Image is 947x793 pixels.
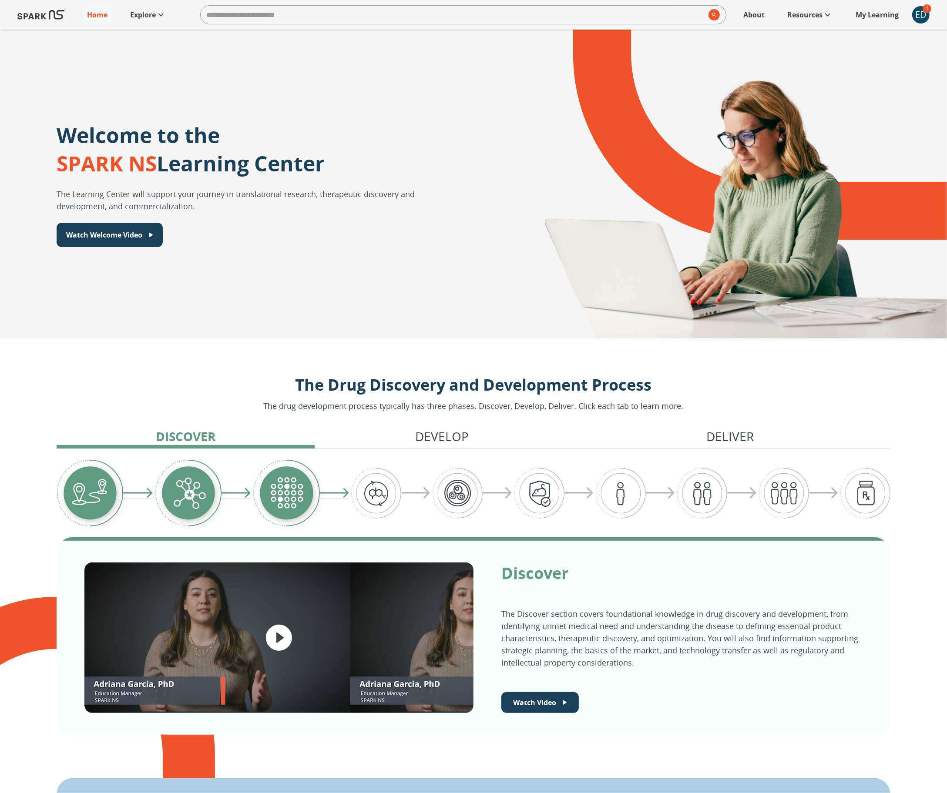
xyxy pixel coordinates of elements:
[57,121,325,177] p: Welcome to the Learning Center
[727,487,756,499] img: arrow-right
[912,6,930,23] button: account of current user
[501,562,863,584] p: Discover
[123,488,152,499] img: arrow-right
[67,230,143,240] p: Watch Welcome Video
[260,619,298,657] button: play video
[222,488,251,499] img: arrow-right
[415,427,469,445] p: Develop
[705,6,720,24] button: search
[809,487,838,499] img: arrow-right
[264,373,684,397] p: The Drug Discovery and Development Process
[501,608,863,669] p: The Discover section covers foundational knowledge in drug discovery and development, from identi...
[739,5,769,24] a: About
[483,487,512,499] img: arrow-right
[501,692,579,713] button: Watch Welcome Video
[923,4,931,13] span: 1
[57,223,163,247] button: Watch Welcome Video
[851,5,903,24] a: My Learning
[57,149,157,177] span: SPARK NS
[502,30,947,338] div: A montage of drug development icons and a SPARK NS logo design element
[912,6,930,23] div: ED
[126,5,171,24] a: Explore
[783,5,837,24] a: Resources
[787,10,823,20] p: Resources
[130,10,156,20] p: Explore
[83,5,112,24] a: Home
[646,487,675,499] img: arrow-right
[856,10,899,20] p: My Learning
[564,487,594,499] img: arrow-right
[514,697,557,708] p: Watch Video
[264,400,684,412] p: The drug development process typically has three phases. Discover, Develop, Deliver. Click each t...
[87,10,107,20] p: Home
[156,427,215,445] p: Discover
[401,487,430,499] img: arrow-right
[17,4,64,25] img: Logo of SPARK at Stanford
[706,427,754,445] p: Deliver
[57,188,464,212] p: The Learning Center will support your journey in translational research, therapeutic discovery an...
[743,10,765,20] p: About
[320,488,349,499] img: arrow-right
[84,562,473,713] div: Logo of SPARK NS, featuring the words "Discover: Drug Discovery and Early Planning"
[57,459,890,527] div: Graphic showing the progression through the Discover, Develop, and Deliver pipeline, highlighting...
